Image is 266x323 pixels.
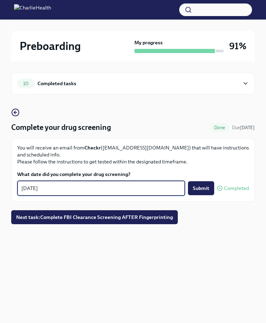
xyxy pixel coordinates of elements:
h2: Preboarding [20,39,81,53]
span: Submit [193,185,209,192]
label: What date did you complete your drug screening? [17,171,249,178]
strong: [DATE] [240,125,255,130]
button: Submit [188,181,214,195]
span: Due [232,125,255,130]
span: September 18th, 2025 09:00 [232,124,255,131]
h3: 91% [229,40,246,52]
span: Completed [224,186,249,191]
span: Done [210,125,229,130]
button: Next task:Complete FBI Clearance Screening AFTER Fingerprinting [11,210,178,224]
p: You will receive an email from ([EMAIL_ADDRESS][DOMAIN_NAME]) that will have instructions and sch... [17,144,249,165]
strong: My progress [134,39,163,46]
div: Completed tasks [37,80,76,87]
img: CharlieHealth [14,4,51,15]
strong: Checkr [84,145,101,151]
h4: Complete your drug screening [11,122,111,133]
span: Next task : Complete FBI Clearance Screening AFTER Fingerprinting [16,214,173,221]
textarea: [DATE] [21,184,181,192]
span: 10 [19,81,33,86]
